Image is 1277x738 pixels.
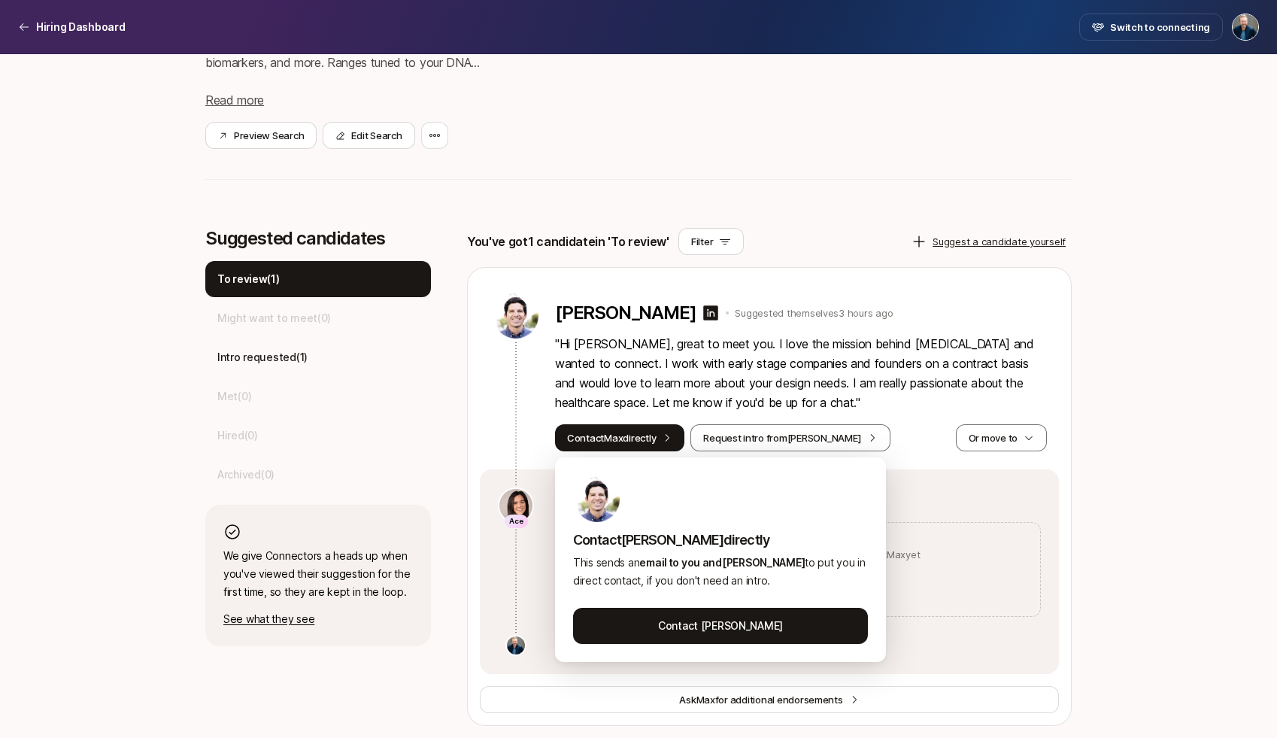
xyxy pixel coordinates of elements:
[205,93,264,108] span: Read more
[1079,14,1223,41] button: Switch to connecting
[679,692,842,707] span: Ask for additional endorsements
[696,694,715,706] span: Max
[1232,14,1259,41] button: Sagan Schultz
[493,293,538,339] img: ACg8ocI1OIWUqWSfZ3VYqnl_uTjXm4WaO8FRvZEIcH_KbR7e9hHA6Gfx=s160-c
[573,608,868,644] button: Contact [PERSON_NAME]
[217,466,275,484] p: Archived ( 0 )
[933,234,1066,249] p: Suggest a candidate yourself
[217,387,251,405] p: Met ( 0 )
[217,309,331,327] p: Might want to meet ( 0 )
[956,424,1047,451] button: Or move to
[690,424,890,451] button: Request intro from[PERSON_NAME]
[555,334,1047,412] p: " Hi [PERSON_NAME], great to meet you. I love the mission behind [MEDICAL_DATA] and wanted to con...
[323,122,414,149] button: Edit Search
[217,348,308,366] p: Intro requested ( 1 )
[573,554,868,590] p: This sends an to put you in direct contact , if you don't need an intro .
[509,515,523,528] p: Ace
[217,427,258,445] p: Hired ( 0 )
[205,228,431,249] p: Suggested candidates
[575,477,620,522] img: ACg8ocI1OIWUqWSfZ3VYqnl_uTjXm4WaO8FRvZEIcH_KbR7e9hHA6Gfx=s160-c
[499,489,532,522] img: 71d7b91d_d7cb_43b4_a7ea_a9b2f2cc6e03.jpg
[36,18,126,36] p: Hiring Dashboard
[678,228,744,255] button: Filter
[1110,20,1210,35] span: Switch to connecting
[467,232,669,251] p: You've got 1 candidate in 'To review'
[1233,14,1258,40] img: Sagan Schultz
[735,305,893,320] p: Suggested themselves 3 hours ago
[507,636,525,654] img: ACg8ocLS2l1zMprXYdipp7mfi5ZAPgYYEnnfB-SEFN0Ix-QHc6UIcGI=s160-c
[555,302,696,323] p: [PERSON_NAME]
[639,556,805,569] span: email to you and [PERSON_NAME]
[205,122,317,149] button: Preview Search
[223,610,413,628] p: See what they see
[217,270,280,288] p: To review ( 1 )
[573,530,868,551] p: Contact [PERSON_NAME] directly
[223,547,413,601] p: We give Connectors a heads up when you've viewed their suggestion for the first time, so they are...
[480,686,1059,713] button: AskMaxfor additional endorsements
[555,424,684,451] button: ContactMaxdirectly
